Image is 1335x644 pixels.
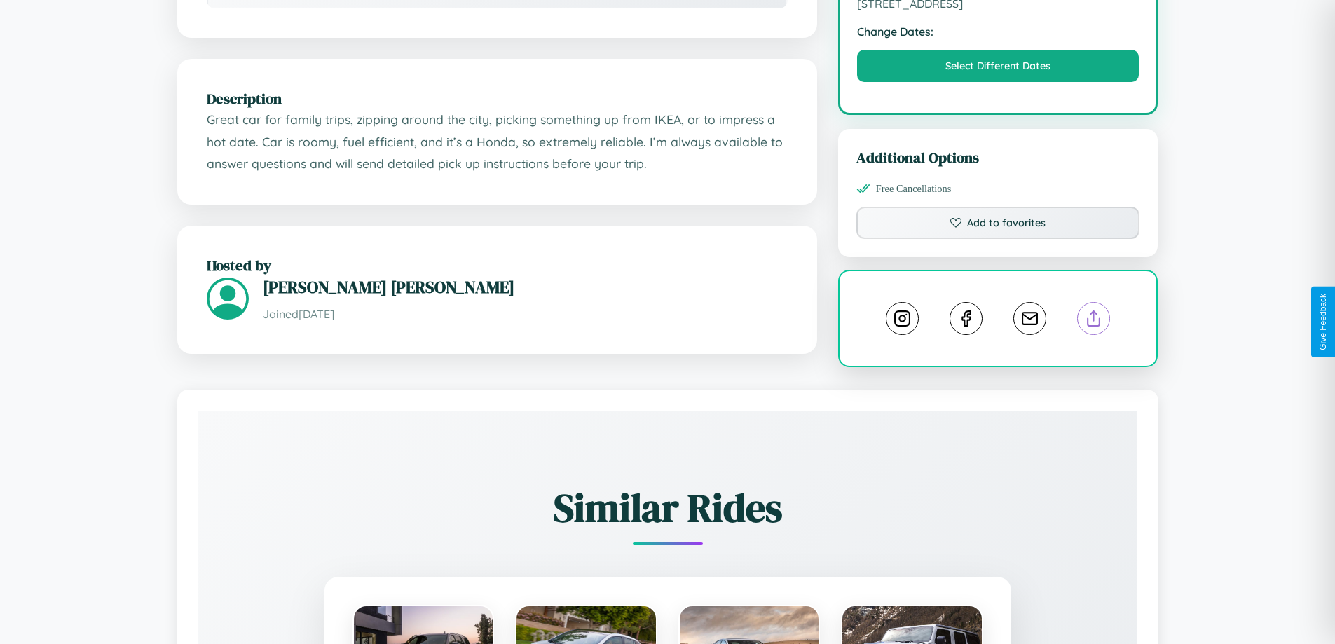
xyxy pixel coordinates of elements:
span: Free Cancellations [876,183,952,195]
h3: [PERSON_NAME] [PERSON_NAME] [263,275,788,299]
h3: Additional Options [856,147,1140,167]
button: Add to favorites [856,207,1140,239]
h2: Description [207,88,788,109]
p: Joined [DATE] [263,304,788,324]
h2: Hosted by [207,255,788,275]
button: Select Different Dates [857,50,1139,82]
p: Great car for family trips, zipping around the city, picking something up from IKEA, or to impres... [207,109,788,175]
strong: Change Dates: [857,25,1139,39]
h2: Similar Rides [247,481,1088,535]
div: Give Feedback [1318,294,1328,350]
